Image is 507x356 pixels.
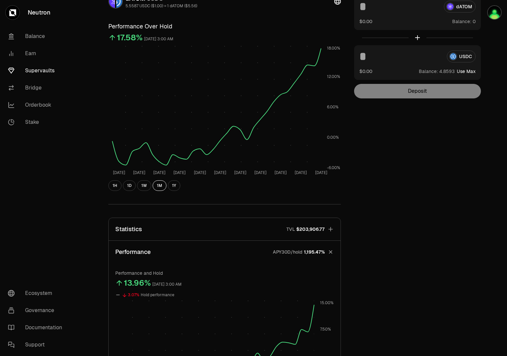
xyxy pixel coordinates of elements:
button: $0.00 [359,18,372,25]
div: 5.5587 USDC ($1.00) = 1 dATOM ($5.56) [126,3,197,9]
span: Balance: [452,18,471,25]
a: Governance [3,302,71,319]
button: 1D [123,180,136,191]
a: Earn [3,45,71,62]
tspan: 0.00% [327,135,339,140]
div: [DATE] 3:00 AM [144,35,173,43]
tspan: [DATE] [274,170,287,175]
a: Stake [3,114,71,131]
div: 13.96% [124,278,151,288]
a: Orderbook [3,96,71,114]
a: Documentation [3,319,71,336]
a: Balance [3,28,71,45]
span: 1,195.47% [304,249,325,255]
tspan: [DATE] [173,170,186,175]
p: Performance and Hold [115,270,334,276]
div: Hold performance [141,291,174,299]
h3: Performance Over Hold [108,22,341,31]
div: 17.58% [117,32,143,43]
button: Use Max [457,68,476,75]
a: Ecosystem [3,285,71,302]
button: 1Y [168,180,180,191]
button: 1M [153,180,166,191]
span: $203,906.77 [296,226,325,232]
tspan: [DATE] [113,170,125,175]
a: Support [3,336,71,353]
p: TVL [286,226,295,232]
tspan: -6.00% [327,165,340,170]
a: Bridge [3,79,71,96]
img: 4719 [487,5,502,20]
tspan: [DATE] [214,170,226,175]
tspan: [DATE] [295,170,307,175]
div: 3.07% [128,291,139,299]
tspan: 6.00% [327,104,339,110]
tspan: [DATE] [234,170,246,175]
button: StatisticsTVL$203,906.77 [109,218,341,240]
button: 1W [137,180,151,191]
a: Supervaults [3,62,71,79]
p: Statistics [115,225,142,234]
tspan: [DATE] [194,170,206,175]
button: $0.00 [359,68,372,75]
div: [DATE] 3:00 AM [152,281,182,288]
button: 1H [108,180,122,191]
button: PerformanceAPY30D/hold1,195.47% [109,241,341,263]
tspan: [DATE] [153,170,165,175]
tspan: 12.00% [327,74,340,79]
tspan: 15.00% [320,300,334,305]
p: Performance [115,247,151,257]
tspan: [DATE] [315,170,327,175]
span: Balance: [419,68,438,75]
tspan: [DATE] [254,170,267,175]
tspan: 7.50% [320,327,331,332]
p: APY30D/hold [273,249,303,255]
tspan: 18.00% [327,46,340,51]
tspan: [DATE] [133,170,145,175]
